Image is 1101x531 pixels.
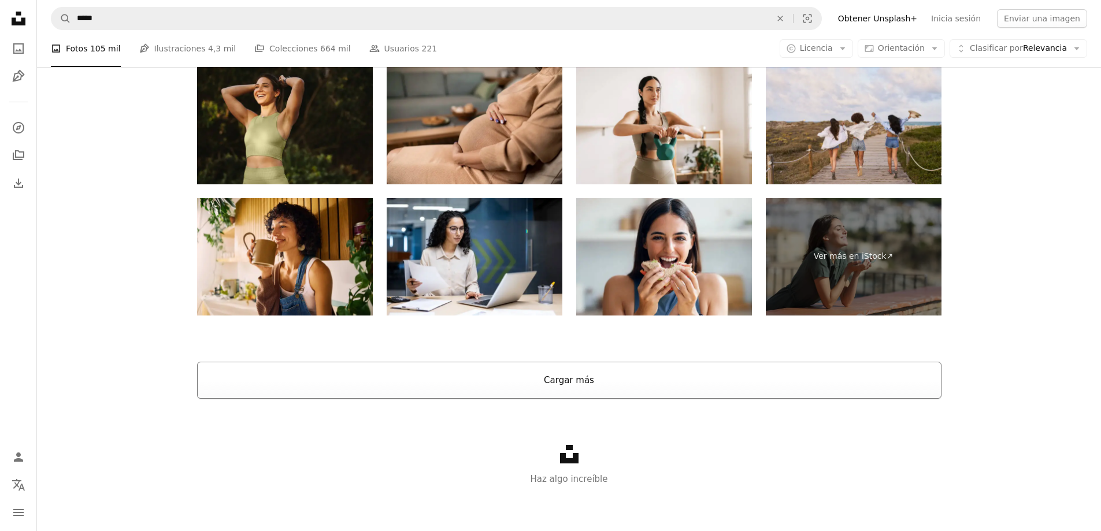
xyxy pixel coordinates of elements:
[387,198,562,315] img: Serious and pensive business woman behind paper work inside office, female financier worker think...
[766,67,941,184] img: Tres mujeres jóvenes corriendo en un paseo marítimo de madera en la playa
[858,39,945,58] button: Orientación
[7,37,30,60] a: Fotos
[369,30,438,67] a: Usuarios 221
[831,9,924,28] a: Obtener Unsplash+
[970,43,1067,54] span: Relevancia
[7,501,30,524] button: Menú
[794,8,821,29] button: Búsqueda visual
[7,473,30,496] button: Idioma
[7,65,30,88] a: Ilustraciones
[970,43,1023,53] span: Clasificar por
[51,8,71,29] button: Buscar en Unsplash
[780,39,853,58] button: Licencia
[387,67,562,184] img: Irreconocible mujer embarazada touching her belly
[7,7,30,32] a: Inicio — Unsplash
[320,42,351,55] span: 664 mil
[197,67,373,184] img: Mujer calentando para un entrenamiento matutino al aire libre
[878,43,925,53] span: Orientación
[997,9,1087,28] button: Enviar una imagen
[924,9,988,28] a: Inicia sesión
[7,172,30,195] a: Historial de descargas
[950,39,1087,58] button: Clasificar porRelevancia
[51,7,822,30] form: Encuentra imágenes en todo el sitio
[576,198,752,315] img: Hermosa mujer deportiva comiendo sanwich saludable mientras mira a la cámara en la cocina de su casa
[254,30,351,67] a: Colecciones 664 mil
[37,472,1101,486] p: Haz algo increíble
[197,362,941,399] button: Cargar más
[422,42,438,55] span: 221
[139,30,236,67] a: Ilustraciones 4,3 mil
[800,43,833,53] span: Licencia
[197,198,373,315] img: Mujer Contenta Saboreando El Aroma De Su Café De La Mañana En Una Cocina Bien Iluminada Con Acent...
[768,8,793,29] button: Borrar
[766,198,941,315] a: Ver más en iStock↗
[7,144,30,167] a: Colecciones
[576,67,752,184] img: Hermosa mujer haciendo ejercicio con una pesa rusa en su sala de estar
[7,445,30,469] a: Iniciar sesión / Registrarse
[208,42,236,55] span: 4,3 mil
[7,116,30,139] a: Explorar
